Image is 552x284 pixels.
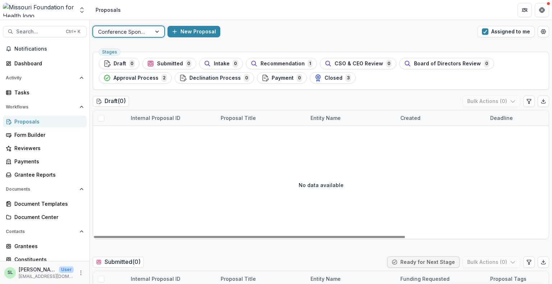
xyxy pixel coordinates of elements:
[64,28,82,36] div: Ctrl + K
[126,110,216,126] div: Internal Proposal ID
[463,96,520,107] button: Bulk Actions (0)
[199,58,243,69] button: Intake0
[310,72,356,84] button: Closed3
[486,275,531,283] div: Proposal Tags
[257,72,307,84] button: Payment0
[486,114,517,122] div: Deadline
[189,75,241,81] span: Declination Process
[306,114,345,122] div: Entity Name
[345,74,351,82] span: 3
[114,61,126,67] span: Draft
[93,96,129,106] h2: Draft ( 0 )
[3,211,87,223] a: Document Center
[523,96,535,107] button: Edit table settings
[517,3,532,17] button: Partners
[14,118,81,125] div: Proposals
[19,266,56,273] p: [PERSON_NAME]
[14,46,84,52] span: Notifications
[157,61,183,67] span: Submitted
[387,256,460,268] button: Ready for Next Stage
[523,256,535,268] button: Edit table settings
[414,61,481,67] span: Board of Directors Review
[3,183,87,195] button: Open Documents
[246,58,317,69] button: Recommendation1
[396,114,425,122] div: Created
[3,43,87,55] button: Notifications
[99,58,139,69] button: Draft0
[306,110,396,126] div: Entity Name
[325,75,342,81] span: Closed
[14,89,81,96] div: Tasks
[216,114,260,122] div: Proposal Title
[216,275,260,283] div: Proposal Title
[126,114,185,122] div: Internal Proposal ID
[6,229,77,234] span: Contacts
[77,3,87,17] button: Open entity switcher
[3,87,87,98] a: Tasks
[308,60,312,67] span: 1
[14,242,81,250] div: Grantees
[99,72,172,84] button: Approval Process2
[175,72,254,84] button: Declination Process0
[6,104,77,110] span: Workflows
[114,75,158,81] span: Approval Process
[93,5,124,15] nav: breadcrumb
[3,57,87,69] a: Dashboard
[14,144,81,152] div: Reviewers
[3,169,87,181] a: Grantee Reports
[3,253,87,265] a: Constituents
[244,74,249,82] span: 0
[538,96,549,107] button: Export table data
[214,61,230,67] span: Intake
[14,256,81,263] div: Constituents
[77,269,85,277] button: More
[396,110,486,126] div: Created
[59,266,74,273] p: User
[3,116,87,127] a: Proposals
[299,181,344,189] p: No data available
[396,275,454,283] div: Funding Requested
[233,60,238,67] span: 0
[3,101,87,113] button: Open Workflows
[129,60,135,67] span: 0
[3,198,87,210] a: Document Templates
[6,75,77,80] span: Activity
[3,155,87,167] a: Payments
[14,158,81,165] div: Payments
[538,256,549,268] button: Export table data
[477,26,535,37] button: Assigned to me
[399,58,494,69] button: Board of Directors Review0
[3,226,87,237] button: Open Contacts
[261,61,305,67] span: Recommendation
[14,213,81,221] div: Document Center
[93,257,144,267] h2: Submitted ( 0 )
[102,50,117,55] span: Stages
[320,58,396,69] button: CSO & CEO Review0
[167,26,220,37] button: New Proposal
[96,6,121,14] div: Proposals
[484,60,489,67] span: 0
[14,60,81,67] div: Dashboard
[8,270,13,275] div: Sada Lindsey
[535,3,549,17] button: Get Help
[161,74,167,82] span: 2
[6,187,77,192] span: Documents
[463,256,520,268] button: Bulk Actions (0)
[142,58,196,69] button: Submitted0
[14,131,81,139] div: Form Builder
[3,142,87,154] a: Reviewers
[272,75,294,81] span: Payment
[216,110,306,126] div: Proposal Title
[3,3,74,17] img: Missouri Foundation for Health logo
[186,60,192,67] span: 0
[335,61,383,67] span: CSO & CEO Review
[306,275,345,283] div: Entity Name
[126,275,185,283] div: Internal Proposal ID
[14,171,81,178] div: Grantee Reports
[538,26,549,37] button: Open table manager
[3,72,87,84] button: Open Activity
[19,273,74,280] p: [EMAIL_ADDRESS][DOMAIN_NAME]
